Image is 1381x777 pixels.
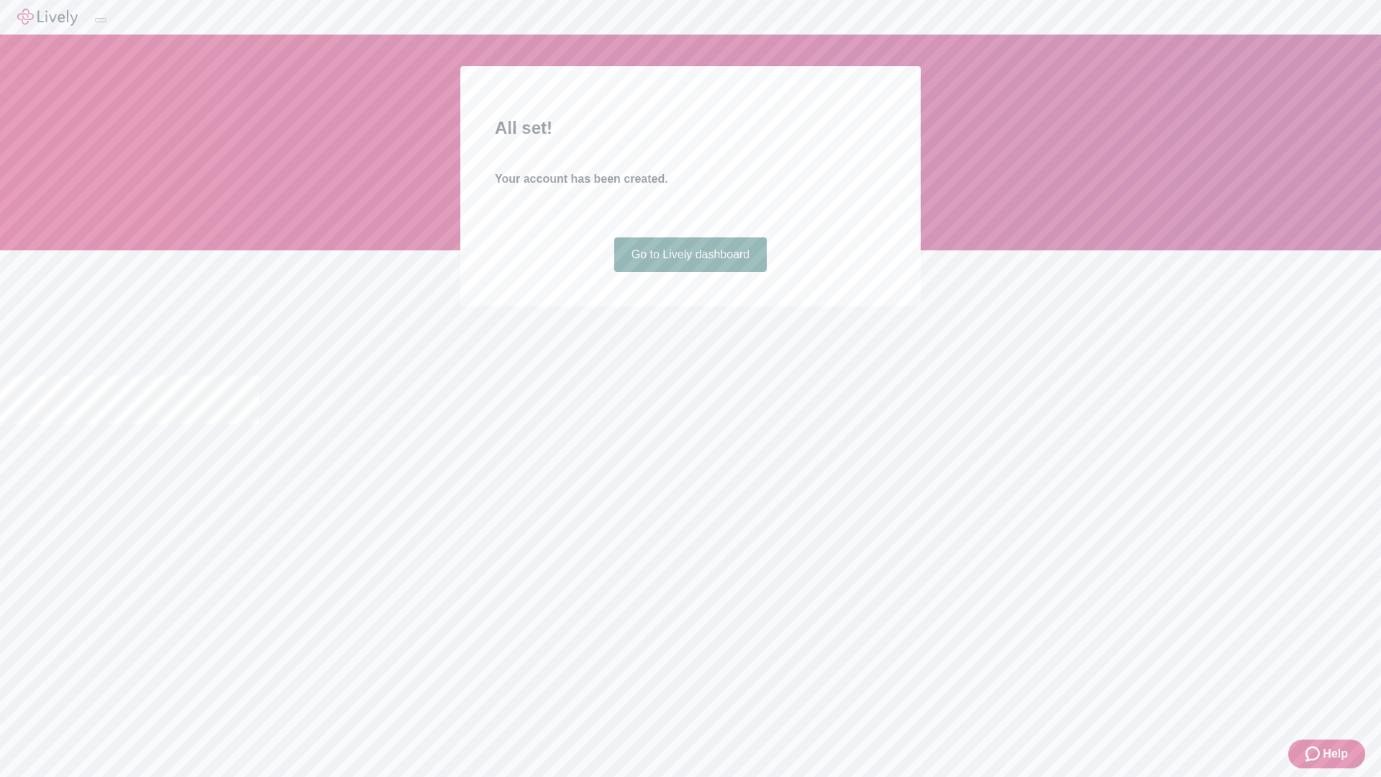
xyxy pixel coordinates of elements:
[95,18,106,22] button: Log out
[495,115,886,141] h2: All set!
[1288,740,1365,768] button: Zendesk support iconHelp
[1323,745,1348,763] span: Help
[495,171,886,188] h4: Your account has been created.
[1305,745,1323,763] svg: Zendesk support icon
[614,237,767,272] a: Go to Lively dashboard
[17,9,78,26] img: Lively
